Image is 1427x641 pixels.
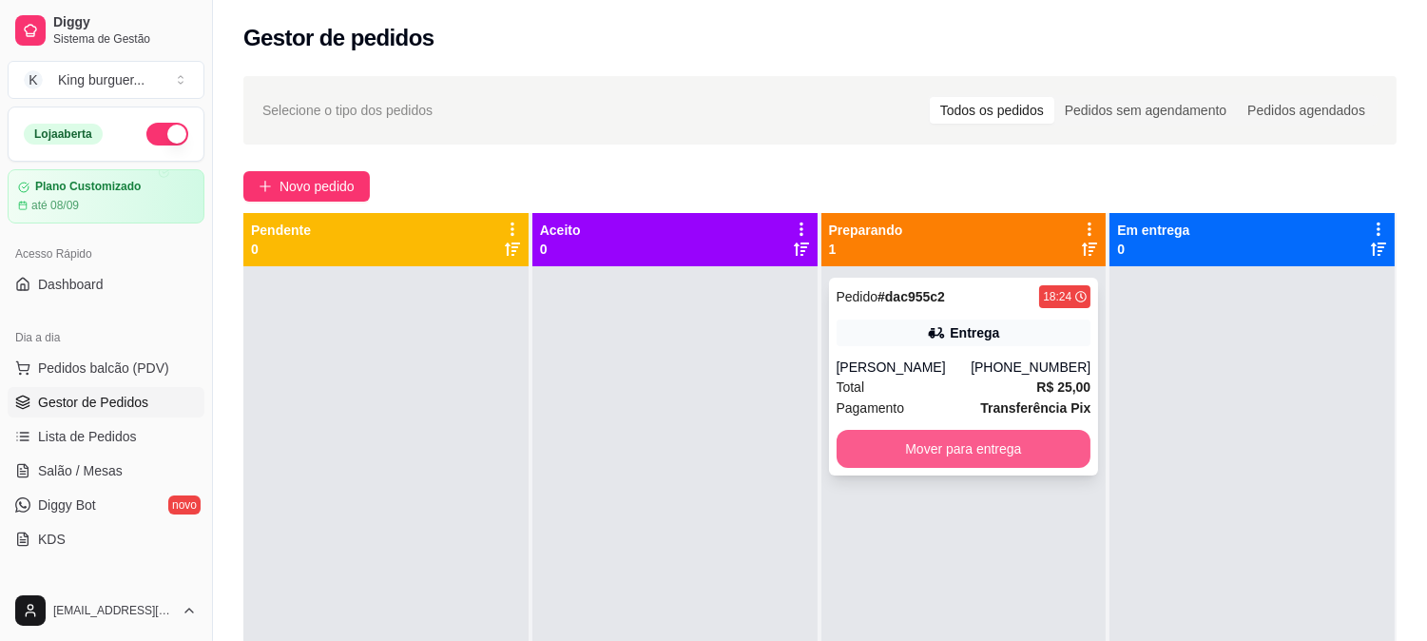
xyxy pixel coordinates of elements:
span: Salão / Mesas [38,461,123,480]
span: Pedidos balcão (PDV) [38,359,169,378]
h2: Gestor de pedidos [243,23,434,53]
p: 0 [540,240,581,259]
strong: # dac955c2 [877,289,945,304]
span: plus [259,180,272,193]
a: KDS [8,524,204,554]
div: Pedidos agendados [1237,97,1376,124]
span: Pedido [837,289,878,304]
a: Plano Customizadoaté 08/09 [8,169,204,223]
div: [PHONE_NUMBER] [971,358,1090,377]
div: Entrega [950,323,999,342]
div: Todos os pedidos [930,97,1054,124]
article: até 08/09 [31,198,79,213]
span: Total [837,377,865,398]
a: DiggySistema de Gestão [8,8,204,53]
p: 1 [829,240,903,259]
div: Pedidos sem agendamento [1054,97,1237,124]
span: Lista de Pedidos [38,427,137,446]
button: Mover para entrega [837,430,1091,468]
span: Novo pedido [280,176,355,197]
p: Aceito [540,221,581,240]
span: Gestor de Pedidos [38,393,148,412]
div: Acesso Rápido [8,239,204,269]
button: [EMAIL_ADDRESS][DOMAIN_NAME] [8,588,204,633]
a: Gestor de Pedidos [8,387,204,418]
span: Pagamento [837,398,905,418]
span: Dashboard [38,275,104,294]
strong: R$ 25,00 [1036,379,1090,395]
p: Em entrega [1117,221,1189,240]
div: Loja aberta [24,124,103,145]
span: [EMAIL_ADDRESS][DOMAIN_NAME] [53,603,174,618]
p: 0 [1117,240,1189,259]
a: Diggy Botnovo [8,490,204,520]
div: King burguer ... [58,70,145,89]
button: Novo pedido [243,171,370,202]
div: [PERSON_NAME] [837,358,972,377]
a: Lista de Pedidos [8,421,204,452]
p: Preparando [829,221,903,240]
button: Select a team [8,61,204,99]
div: 18:24 [1043,289,1071,304]
article: Plano Customizado [35,180,141,194]
span: KDS [38,530,66,549]
p: 0 [251,240,311,259]
div: Catálogo [8,577,204,608]
button: Alterar Status [146,123,188,146]
p: Pendente [251,221,311,240]
span: Diggy Bot [38,495,96,515]
span: Diggy [53,14,197,31]
a: Salão / Mesas [8,456,204,486]
button: Pedidos balcão (PDV) [8,353,204,383]
span: Selecione o tipo dos pedidos [262,100,433,121]
strong: Transferência Pix [980,400,1090,416]
span: Sistema de Gestão [53,31,197,47]
span: K [24,70,43,89]
a: Dashboard [8,269,204,300]
div: Dia a dia [8,322,204,353]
